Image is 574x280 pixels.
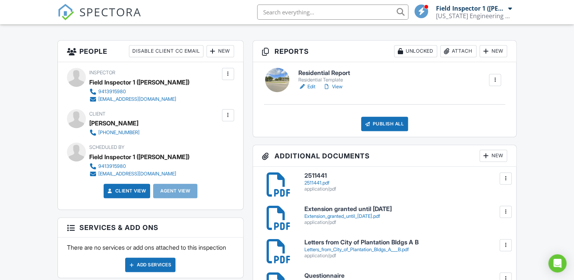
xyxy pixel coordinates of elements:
[304,239,507,258] a: Letters from City of Plantation Bldgs A B Letters_from_City_of_Plantation_Bldgs_A___B.pdf applica...
[79,4,141,20] span: SPECTORA
[304,186,507,192] div: application/pdf
[253,41,516,62] h3: Reports
[304,180,507,186] div: 2511441.pdf
[304,206,507,213] h6: Extension granted until [DATE]
[440,45,476,57] div: Attach
[304,253,507,259] div: application/pdf
[206,45,234,57] div: New
[89,163,183,170] a: 9413915980
[304,172,507,179] h6: 2511441
[89,151,189,163] div: Field Inspector 1 ([PERSON_NAME])
[98,130,140,136] div: [PHONE_NUMBER]
[257,5,408,20] input: Search everything...
[394,45,437,57] div: Unlocked
[89,117,138,129] div: [PERSON_NAME]
[298,77,350,83] div: Residential Template
[89,170,183,178] a: [EMAIL_ADDRESS][DOMAIN_NAME]
[98,163,126,169] div: 9413915980
[89,129,140,136] a: [PHONE_NUMBER]
[125,258,175,272] div: Add Services
[304,239,507,246] h6: Letters from City of Plantation Bldgs A B
[298,70,350,83] a: Residential Report Residential Template
[98,89,126,95] div: 9413915980
[89,144,124,150] span: Scheduled By
[298,83,315,91] a: Edit
[436,5,506,12] div: Field Inspector 1 ([PERSON_NAME])
[479,150,507,162] div: New
[436,12,512,20] div: Florida Engineering LLC
[58,41,243,62] h3: People
[58,238,243,278] div: There are no services or add ons attached to this inspection
[304,172,507,192] a: 2511441 2511441.pdf application/pdf
[89,111,105,117] span: Client
[89,88,183,95] a: 9413915980
[57,4,74,20] img: The Best Home Inspection Software - Spectora
[89,95,183,103] a: [EMAIL_ADDRESS][DOMAIN_NAME]
[304,213,507,219] div: Extension_granted_until_[DATE].pdf
[304,219,507,225] div: application/pdf
[304,247,507,253] div: Letters_from_City_of_Plantation_Bldgs_A___B.pdf
[361,117,408,131] div: Publish All
[253,145,516,167] h3: Additional Documents
[98,96,176,102] div: [EMAIL_ADDRESS][DOMAIN_NAME]
[89,70,115,75] span: Inspector
[129,45,203,57] div: Disable Client CC Email
[298,70,350,77] h6: Residential Report
[89,77,189,88] div: Field Inspector 1 ([PERSON_NAME])
[479,45,507,57] div: New
[57,10,141,26] a: SPECTORA
[98,171,176,177] div: [EMAIL_ADDRESS][DOMAIN_NAME]
[304,206,507,225] a: Extension granted until [DATE] Extension_granted_until_[DATE].pdf application/pdf
[323,83,343,91] a: View
[106,187,146,195] a: Client View
[304,272,507,279] h6: Questionnaire
[548,254,566,272] div: Open Intercom Messenger
[58,218,243,238] h3: Services & Add ons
